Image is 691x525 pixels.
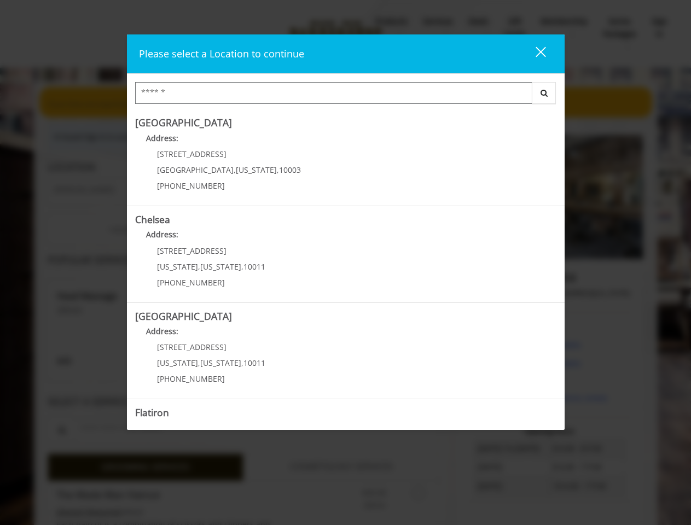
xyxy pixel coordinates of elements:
b: Address: [146,326,178,336]
span: 10003 [279,165,301,175]
span: 10011 [243,261,265,272]
span: , [277,165,279,175]
span: [US_STATE] [157,358,198,368]
button: close dialog [515,43,553,65]
span: , [234,165,236,175]
span: [US_STATE] [200,261,241,272]
span: [US_STATE] [236,165,277,175]
span: 10011 [243,358,265,368]
span: [STREET_ADDRESS] [157,246,227,256]
span: [US_STATE] [200,358,241,368]
span: [PHONE_NUMBER] [157,374,225,384]
span: , [241,358,243,368]
b: Address: [146,133,178,143]
span: [US_STATE] [157,261,198,272]
input: Search Center [135,82,532,104]
span: [STREET_ADDRESS] [157,342,227,352]
b: Flatiron [135,406,169,419]
i: Search button [538,89,550,97]
b: [GEOGRAPHIC_DATA] [135,116,232,129]
span: , [198,358,200,368]
span: [PHONE_NUMBER] [157,180,225,191]
b: [GEOGRAPHIC_DATA] [135,310,232,323]
b: Address: [146,423,178,433]
span: , [241,261,243,272]
div: close dialog [523,46,545,62]
span: Please select a Location to continue [139,47,304,60]
span: [PHONE_NUMBER] [157,277,225,288]
span: , [198,261,200,272]
b: Chelsea [135,213,170,226]
b: Address: [146,229,178,240]
div: Center Select [135,82,556,109]
span: [GEOGRAPHIC_DATA] [157,165,234,175]
span: [STREET_ADDRESS] [157,149,227,159]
